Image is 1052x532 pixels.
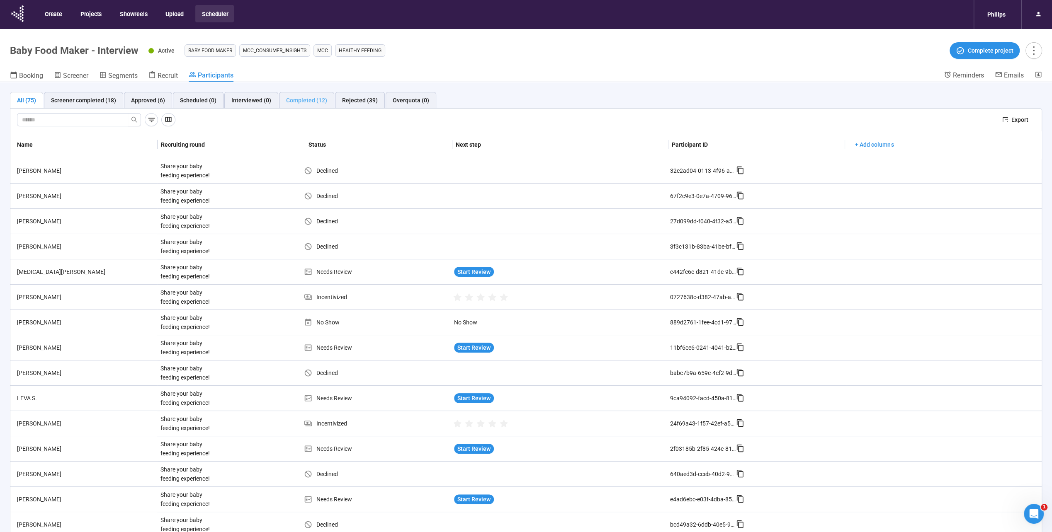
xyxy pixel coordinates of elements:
[454,494,494,504] button: Start Review
[14,267,157,276] div: [MEDICAL_DATA][PERSON_NAME]
[670,444,736,453] div: 2f03185b-2f85-424e-81ac-63371a07dd3e
[243,46,306,55] span: MCC_CONSUMER_INSIGHTS
[670,217,736,226] div: 27d099dd-f040-4f32-a579-c7aa9140c018
[304,318,451,327] div: No Show
[14,166,157,175] div: [PERSON_NAME]
[453,420,462,428] span: star
[157,335,219,360] div: Share your baby feeding experience!
[157,436,219,461] div: Share your baby feeding experience!
[1011,115,1028,124] span: Export
[158,131,305,158] th: Recruiting round
[131,96,165,105] div: Approved (6)
[670,267,736,276] div: e442fe6c-d821-41dc-9b95-04f47e8bb5c2
[304,267,451,276] div: Needs Review
[157,487,219,512] div: Share your baby feeding experience!
[476,293,485,302] span: star
[14,217,157,226] div: [PERSON_NAME]
[670,343,736,352] div: 11bf6ce6-0241-4041-b2ee-e7129b8ba220
[465,293,473,302] span: star
[454,393,494,403] button: Start Review
[157,462,219,486] div: Share your baby feeding experience!
[304,293,451,302] div: Incentivized
[38,5,68,22] button: Create
[63,72,88,80] span: Screener
[457,444,491,453] span: Start Review
[457,343,491,352] span: Start Review
[10,45,138,56] h1: Baby Food Maker - Interview
[451,314,513,330] div: No Show
[157,310,219,335] div: Share your baby feeding experience!
[465,420,473,428] span: star
[670,368,736,377] div: babc7b9a-659e-4cf2-9d81-810efedbe1d8
[188,46,232,55] span: Baby food maker
[157,360,219,385] div: Share your baby feeding experience!
[304,217,451,226] div: Declined
[158,47,175,54] span: Active
[670,520,736,529] div: bcd49a32-6ddb-40e5-9773-48bf8d36017a
[339,46,381,55] span: Healthy feeding
[14,444,157,453] div: [PERSON_NAME]
[157,234,219,259] div: Share your baby feeding experience!
[670,242,736,251] div: 3f3c131b-83ba-41be-bf6d-08ccd143dad7
[304,394,451,403] div: Needs Review
[457,394,491,403] span: Start Review
[670,166,736,175] div: 32c2ad04-0113-4f96-a6ef-81e08bad0551
[54,71,88,82] a: Screener
[10,131,158,158] th: Name
[157,209,219,234] div: Share your baby feeding experience!
[14,343,157,352] div: [PERSON_NAME]
[14,469,157,479] div: [PERSON_NAME]
[74,5,107,22] button: Projects
[454,267,494,277] button: Start Review
[670,293,736,302] div: 0727638c-d382-47ab-a11f-6575a66b7c4d
[148,71,178,82] a: Recruit
[1028,45,1039,56] span: more
[457,267,491,276] span: Start Review
[488,293,496,302] span: star
[157,285,219,310] div: Share your baby feeding experience!
[1041,504,1047,510] span: 1
[855,140,894,149] span: + Add columns
[157,411,219,436] div: Share your baby feeding experience!
[670,419,736,428] div: 24f69a43-1f57-42ef-a55f-355d6d1e6bf5
[500,420,508,428] span: star
[189,71,233,82] a: Participants
[128,113,141,126] button: search
[14,520,157,529] div: [PERSON_NAME]
[14,394,157,403] div: LEVA S.
[131,116,138,123] span: search
[99,71,138,82] a: Segments
[304,444,451,453] div: Needs Review
[393,96,429,105] div: Overquota (0)
[14,191,157,201] div: [PERSON_NAME]
[157,184,219,208] div: Share your baby feeding experience!
[304,368,451,377] div: Declined
[157,158,219,183] div: Share your baby feeding experience!
[304,419,451,428] div: Incentivized
[848,138,900,151] button: + Add columns
[304,343,451,352] div: Needs Review
[670,469,736,479] div: 640aed3d-cceb-40d2-9deb-7034a3f10634
[113,5,153,22] button: Showreels
[195,5,234,22] button: Scheduler
[14,495,157,504] div: [PERSON_NAME]
[317,46,328,55] span: MCC
[19,72,43,80] span: Booking
[14,242,157,251] div: [PERSON_NAME]
[180,96,216,105] div: Scheduled (0)
[157,259,219,284] div: Share your baby feeding experience!
[996,113,1035,126] button: exportExport
[14,318,157,327] div: [PERSON_NAME]
[454,444,494,454] button: Start Review
[342,96,378,105] div: Rejected (39)
[10,71,43,82] a: Booking
[670,495,736,504] div: e4ad6ebc-e03f-4dba-8583-98a75d131eb5
[304,166,451,175] div: Declined
[304,469,451,479] div: Declined
[944,71,984,81] a: Reminders
[159,5,190,22] button: Upload
[14,368,157,377] div: [PERSON_NAME]
[14,419,157,428] div: [PERSON_NAME]
[231,96,271,105] div: Interviewed (0)
[476,420,485,428] span: star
